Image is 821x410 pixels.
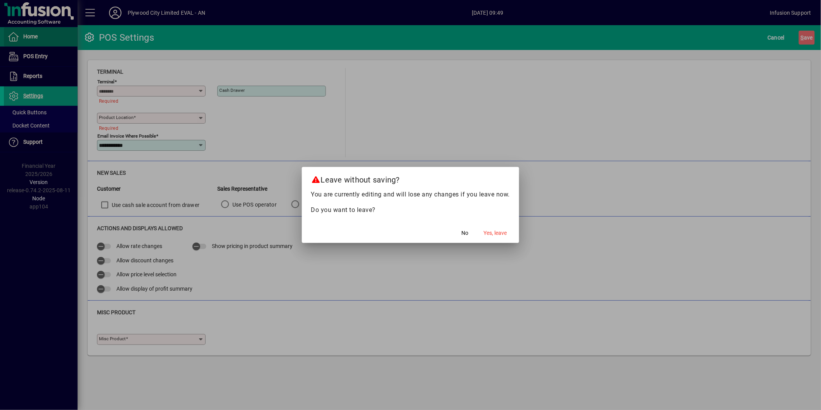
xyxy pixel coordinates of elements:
h2: Leave without saving? [302,167,520,189]
button: Yes, leave [480,226,510,240]
p: You are currently editing and will lose any changes if you leave now. [311,190,510,199]
span: Yes, leave [483,229,507,237]
span: No [461,229,468,237]
button: No [452,226,477,240]
p: Do you want to leave? [311,205,510,215]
